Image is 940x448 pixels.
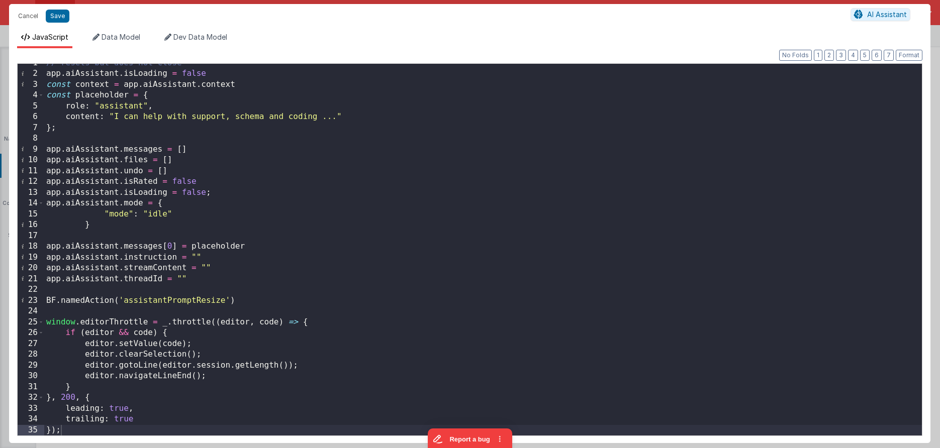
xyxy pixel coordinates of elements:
[18,144,44,155] div: 9
[18,371,44,382] div: 30
[824,50,834,61] button: 2
[18,263,44,274] div: 20
[814,50,822,61] button: 1
[32,33,68,41] span: JavaScript
[18,187,44,198] div: 13
[872,50,882,61] button: 6
[173,33,227,41] span: Dev Data Model
[18,306,44,317] div: 24
[18,274,44,285] div: 21
[848,50,858,61] button: 4
[18,317,44,328] div: 25
[851,8,910,21] button: AI Assistant
[18,219,44,231] div: 16
[18,176,44,187] div: 12
[18,414,44,425] div: 34
[860,50,870,61] button: 5
[18,133,44,144] div: 8
[46,10,69,23] button: Save
[867,10,907,19] span: AI Assistant
[18,339,44,350] div: 27
[18,241,44,252] div: 18
[18,68,44,79] div: 2
[836,50,846,61] button: 3
[18,349,44,360] div: 28
[18,79,44,90] div: 3
[884,50,894,61] button: 7
[18,231,44,242] div: 17
[18,198,44,209] div: 14
[102,33,140,41] span: Data Model
[18,403,44,414] div: 33
[18,360,44,371] div: 29
[18,101,44,112] div: 5
[18,327,44,339] div: 26
[18,155,44,166] div: 10
[18,425,44,436] div: 35
[13,9,43,23] button: Cancel
[18,90,44,101] div: 4
[779,50,812,61] button: No Folds
[18,166,44,177] div: 11
[18,252,44,263] div: 19
[18,392,44,403] div: 32
[18,123,44,134] div: 7
[18,284,44,295] div: 22
[896,50,922,61] button: Format
[18,209,44,220] div: 15
[18,111,44,123] div: 6
[18,295,44,306] div: 23
[18,382,44,393] div: 31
